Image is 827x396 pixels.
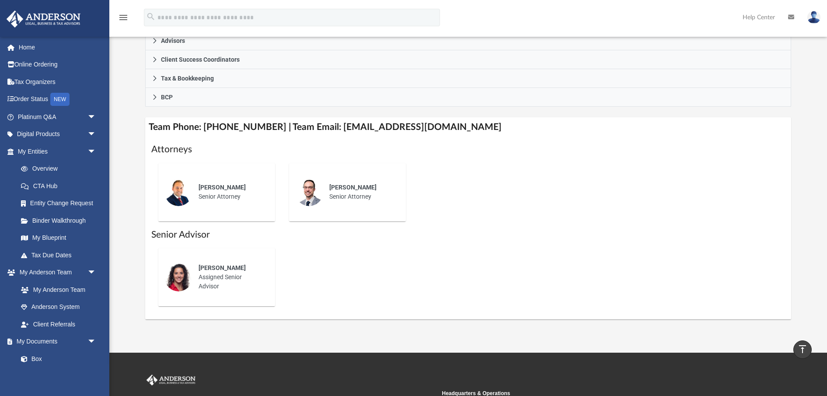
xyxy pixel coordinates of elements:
[146,12,156,21] i: search
[87,126,105,144] span: arrow_drop_down
[192,257,269,297] div: Assigned Senior Advisor
[12,177,109,195] a: CTA Hub
[12,160,109,178] a: Overview
[50,93,70,106] div: NEW
[6,73,109,91] a: Tax Organizers
[295,178,323,206] img: thumbnail
[145,88,791,107] a: BCP
[6,333,105,350] a: My Documentsarrow_drop_down
[797,344,808,354] i: vertical_align_top
[87,333,105,351] span: arrow_drop_down
[145,69,791,88] a: Tax & Bookkeeping
[793,340,812,359] a: vertical_align_top
[12,195,109,212] a: Entity Change Request
[199,264,246,271] span: [PERSON_NAME]
[12,315,105,333] a: Client Referrals
[145,50,791,69] a: Client Success Coordinators
[12,212,109,229] a: Binder Walkthrough
[145,375,197,386] img: Anderson Advisors Platinum Portal
[164,178,192,206] img: thumbnail
[4,11,83,28] img: Anderson Advisors Platinum Portal
[87,143,105,161] span: arrow_drop_down
[6,264,105,281] a: My Anderson Teamarrow_drop_down
[151,143,785,156] h1: Attorneys
[145,117,791,137] h4: Team Phone: [PHONE_NUMBER] | Team Email: [EMAIL_ADDRESS][DOMAIN_NAME]
[199,184,246,191] span: [PERSON_NAME]
[6,56,109,74] a: Online Ordering
[151,228,785,241] h1: Senior Advisor
[6,39,109,56] a: Home
[12,298,105,316] a: Anderson System
[161,56,240,63] span: Client Success Coordinators
[87,264,105,282] span: arrow_drop_down
[12,246,109,264] a: Tax Due Dates
[323,177,400,207] div: Senior Attorney
[87,108,105,126] span: arrow_drop_down
[6,126,109,143] a: Digital Productsarrow_drop_down
[807,11,820,24] img: User Pic
[192,177,269,207] div: Senior Attorney
[12,281,101,298] a: My Anderson Team
[145,32,791,50] a: Advisors
[6,143,109,160] a: My Entitiesarrow_drop_down
[329,184,377,191] span: [PERSON_NAME]
[164,263,192,291] img: thumbnail
[118,12,129,23] i: menu
[161,94,173,100] span: BCP
[161,38,185,44] span: Advisors
[6,108,109,126] a: Platinum Q&Aarrow_drop_down
[12,229,105,247] a: My Blueprint
[6,91,109,109] a: Order StatusNEW
[161,75,214,81] span: Tax & Bookkeeping
[118,17,129,23] a: menu
[12,350,101,368] a: Box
